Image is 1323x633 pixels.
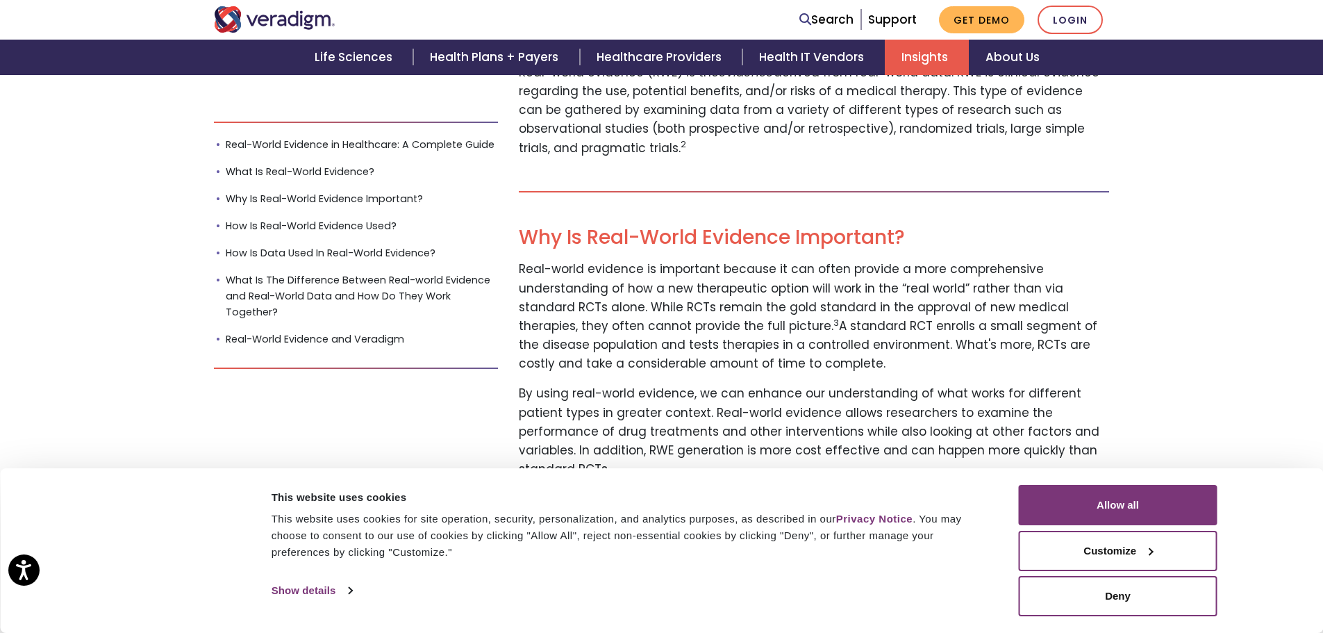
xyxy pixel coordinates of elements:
[519,384,1109,479] p: By using real-world evidence, we can enhance our understanding of what works for different patien...
[939,6,1024,33] a: Get Demo
[519,63,1109,158] p: Real-world evidence (RWE) is the derived from real-world data. RWE is clinical evidence regarding...
[214,215,499,237] a: How Is Real-World Evidence Used?
[214,134,499,156] a: Real-World Evidence in Healthcare: A Complete Guide
[1019,485,1217,525] button: Allow all
[1019,576,1217,616] button: Deny
[836,513,913,525] a: Privacy Notice
[580,40,742,75] a: Healthcare Providers
[214,161,499,183] a: What Is Real-World Evidence?
[868,11,917,28] a: Support
[214,6,335,33] img: Veradigm logo
[214,329,499,350] a: Real-World Evidence and Veradigm
[413,40,579,75] a: Health Plans + Payers
[719,64,774,81] em: evidence
[1038,6,1103,34] a: Login
[214,270,499,323] a: What Is The Difference Between Real-world Evidence and Real-World Data and How Do They Work Toget...
[885,40,969,75] a: Insights
[272,489,988,506] div: This website uses cookies
[272,580,352,601] a: Show details
[799,10,854,29] a: Search
[214,188,499,210] a: Why Is Real-World Evidence Important?
[681,138,686,150] sup: 2
[214,242,499,264] a: How Is Data Used In Real-World Evidence?
[833,317,839,329] sup: 3
[742,40,885,75] a: Health IT Vendors
[969,40,1056,75] a: About Us
[1019,531,1217,571] button: Customize
[519,260,1109,373] p: Real-world evidence is important because it can often provide a more comprehensive understanding ...
[272,511,988,561] div: This website uses cookies for site operation, security, personalization, and analytics purposes, ...
[519,226,1109,249] h2: Why Is Real-World Evidence Important?
[298,40,413,75] a: Life Sciences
